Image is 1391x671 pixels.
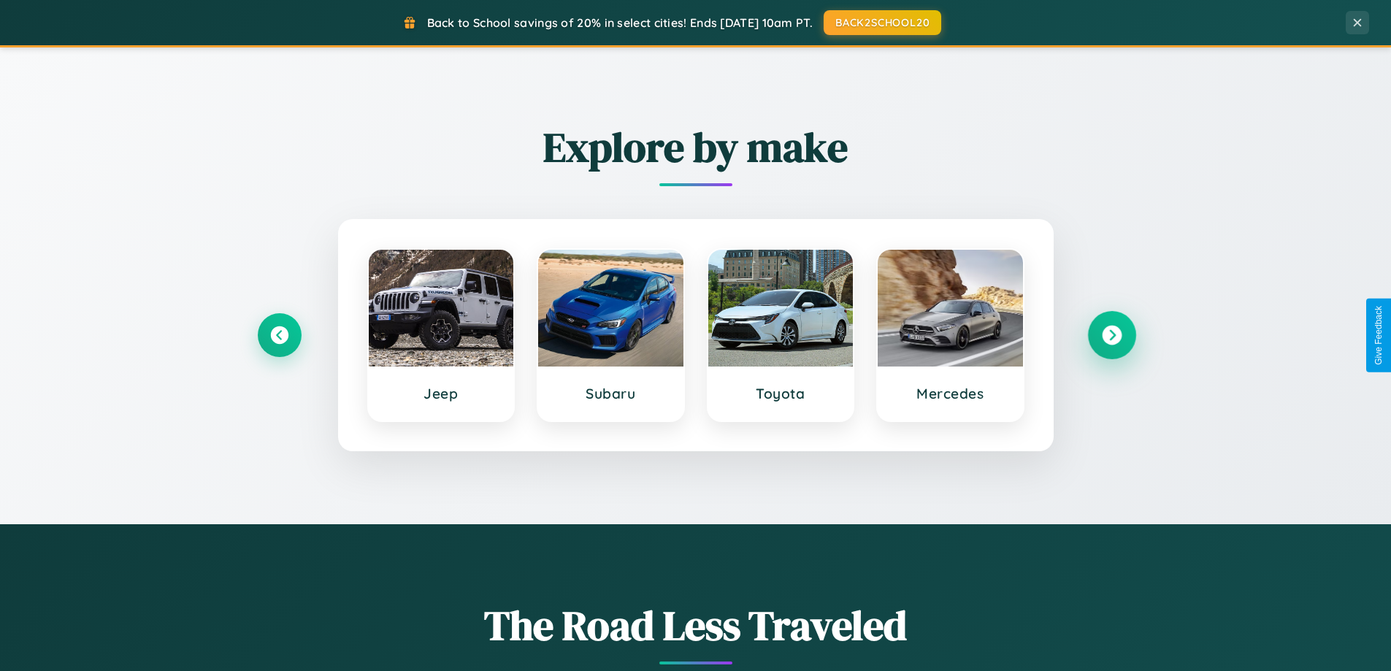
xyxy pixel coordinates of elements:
[723,385,839,402] h3: Toyota
[383,385,499,402] h3: Jeep
[553,385,669,402] h3: Subaru
[258,597,1134,653] h1: The Road Less Traveled
[892,385,1008,402] h3: Mercedes
[258,119,1134,175] h2: Explore by make
[824,10,941,35] button: BACK2SCHOOL20
[427,15,813,30] span: Back to School savings of 20% in select cities! Ends [DATE] 10am PT.
[1373,306,1384,365] div: Give Feedback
